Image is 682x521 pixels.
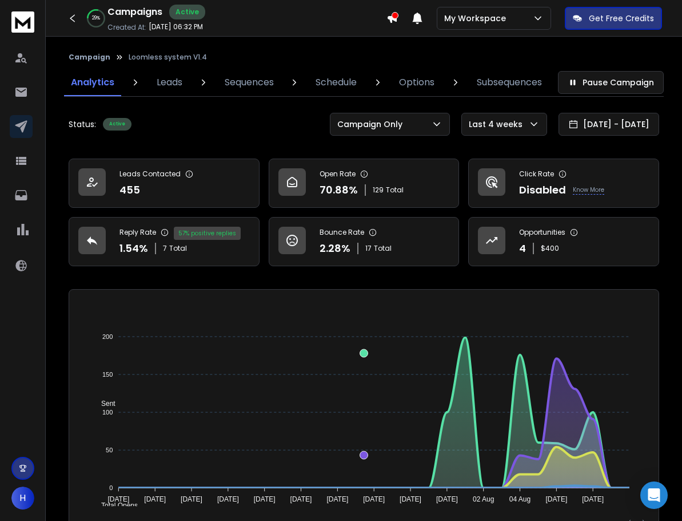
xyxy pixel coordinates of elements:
[11,487,34,510] button: H
[218,69,281,96] a: Sequences
[316,76,357,89] p: Schedule
[309,69,364,96] a: Schedule
[92,15,100,22] p: 29 %
[119,228,156,237] p: Reply Rate
[399,76,434,89] p: Options
[470,69,549,96] a: Subsequences
[107,5,162,19] h1: Campaigns
[573,185,604,195] p: Know More
[392,69,441,96] a: Options
[468,159,659,208] a: Click RateDisabledKnow More
[254,495,276,503] tspan: [DATE]
[558,71,664,94] button: Pause Campaign
[225,76,274,89] p: Sequences
[71,76,114,89] p: Analytics
[519,240,526,256] p: 4
[102,371,113,378] tspan: 150
[320,240,350,256] p: 2.28 %
[519,228,565,237] p: Opportunities
[107,495,129,503] tspan: [DATE]
[469,119,527,130] p: Last 4 weeks
[69,159,260,208] a: Leads Contacted455
[468,217,659,266] a: Opportunities4$400
[64,69,121,96] a: Analytics
[149,22,203,31] p: [DATE] 06:32 PM
[386,185,404,195] span: Total
[640,481,668,509] div: Open Intercom Messenger
[290,495,312,503] tspan: [DATE]
[509,495,531,503] tspan: 04 Aug
[144,495,166,503] tspan: [DATE]
[363,495,385,503] tspan: [DATE]
[217,495,239,503] tspan: [DATE]
[320,169,356,179] p: Open Rate
[320,228,364,237] p: Bounce Rate
[337,119,407,130] p: Campaign Only
[119,169,181,179] p: Leads Contacted
[102,333,113,340] tspan: 200
[69,217,260,266] a: Reply Rate1.54%7Total57% positive replies
[365,244,372,253] span: 17
[69,53,110,62] button: Campaign
[269,159,460,208] a: Open Rate70.88%129Total
[119,240,148,256] p: 1.54 %
[129,53,207,62] p: Loomless system V1.4
[11,11,34,33] img: logo
[373,185,384,195] span: 129
[326,495,348,503] tspan: [DATE]
[109,484,113,491] tspan: 0
[69,119,96,130] p: Status:
[436,495,458,503] tspan: [DATE]
[559,113,659,136] button: [DATE] - [DATE]
[181,495,202,503] tspan: [DATE]
[374,244,392,253] span: Total
[444,13,510,24] p: My Workspace
[169,244,187,253] span: Total
[163,244,167,253] span: 7
[150,69,189,96] a: Leads
[519,182,566,198] p: Disabled
[545,495,567,503] tspan: [DATE]
[107,23,146,32] p: Created At:
[93,400,115,408] span: Sent
[169,5,205,19] div: Active
[582,495,604,503] tspan: [DATE]
[589,13,654,24] p: Get Free Credits
[541,244,559,253] p: $ 400
[103,118,131,131] div: Active
[93,502,138,510] span: Total Opens
[519,169,554,179] p: Click Rate
[477,76,542,89] p: Subsequences
[102,409,113,416] tspan: 100
[106,447,113,453] tspan: 50
[119,182,140,198] p: 455
[269,217,460,266] a: Bounce Rate2.28%17Total
[320,182,358,198] p: 70.88 %
[565,7,662,30] button: Get Free Credits
[473,495,494,503] tspan: 02 Aug
[400,495,421,503] tspan: [DATE]
[157,76,182,89] p: Leads
[174,227,241,240] div: 57 % positive replies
